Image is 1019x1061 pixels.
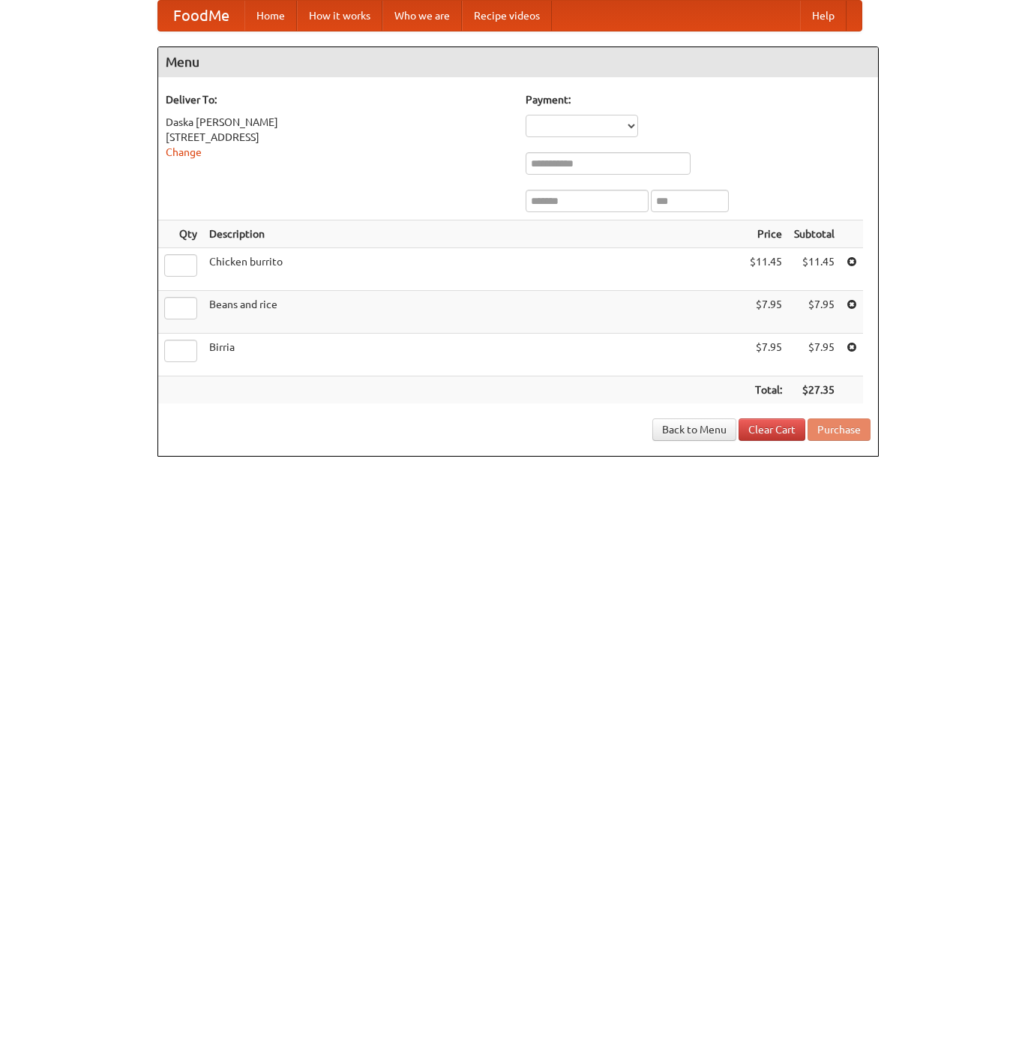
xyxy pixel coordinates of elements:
[739,418,805,441] a: Clear Cart
[744,220,788,248] th: Price
[744,248,788,291] td: $11.45
[158,1,244,31] a: FoodMe
[203,334,744,376] td: Birria
[166,146,202,158] a: Change
[158,47,878,77] h4: Menu
[382,1,462,31] a: Who we are
[788,248,841,291] td: $11.45
[744,334,788,376] td: $7.95
[808,418,871,441] button: Purchase
[744,376,788,404] th: Total:
[203,248,744,291] td: Chicken burrito
[788,291,841,334] td: $7.95
[744,291,788,334] td: $7.95
[788,220,841,248] th: Subtotal
[788,334,841,376] td: $7.95
[166,92,511,107] h5: Deliver To:
[297,1,382,31] a: How it works
[203,220,744,248] th: Description
[166,130,511,145] div: [STREET_ADDRESS]
[652,418,736,441] a: Back to Menu
[166,115,511,130] div: Daska [PERSON_NAME]
[788,376,841,404] th: $27.35
[526,92,871,107] h5: Payment:
[800,1,847,31] a: Help
[158,220,203,248] th: Qty
[244,1,297,31] a: Home
[203,291,744,334] td: Beans and rice
[462,1,552,31] a: Recipe videos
